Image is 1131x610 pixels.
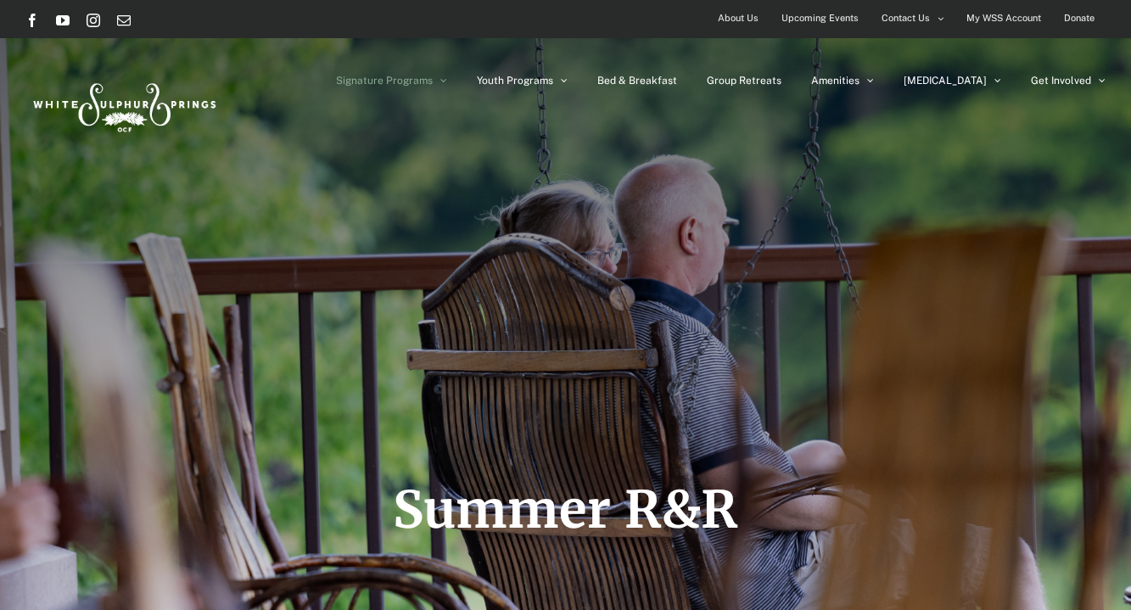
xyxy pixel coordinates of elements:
span: Summer R&R [393,478,738,541]
span: Group Retreats [707,76,781,86]
span: [MEDICAL_DATA] [904,76,987,86]
span: Youth Programs [477,76,553,86]
span: Bed & Breakfast [597,76,677,86]
a: Youth Programs [477,38,568,123]
a: Instagram [87,14,100,27]
a: Amenities [811,38,874,123]
span: Upcoming Events [781,6,859,31]
span: Donate [1064,6,1095,31]
a: Facebook [25,14,39,27]
a: Email [117,14,131,27]
span: My WSS Account [966,6,1041,31]
a: YouTube [56,14,70,27]
a: Signature Programs [336,38,447,123]
span: About Us [718,6,759,31]
span: Signature Programs [336,76,433,86]
span: Amenities [811,76,859,86]
img: White Sulphur Springs Logo [25,64,221,144]
span: Contact Us [882,6,930,31]
a: Get Involved [1031,38,1106,123]
a: Bed & Breakfast [597,38,677,123]
a: [MEDICAL_DATA] [904,38,1001,123]
a: Group Retreats [707,38,781,123]
nav: Main Menu [336,38,1106,123]
span: Get Involved [1031,76,1091,86]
